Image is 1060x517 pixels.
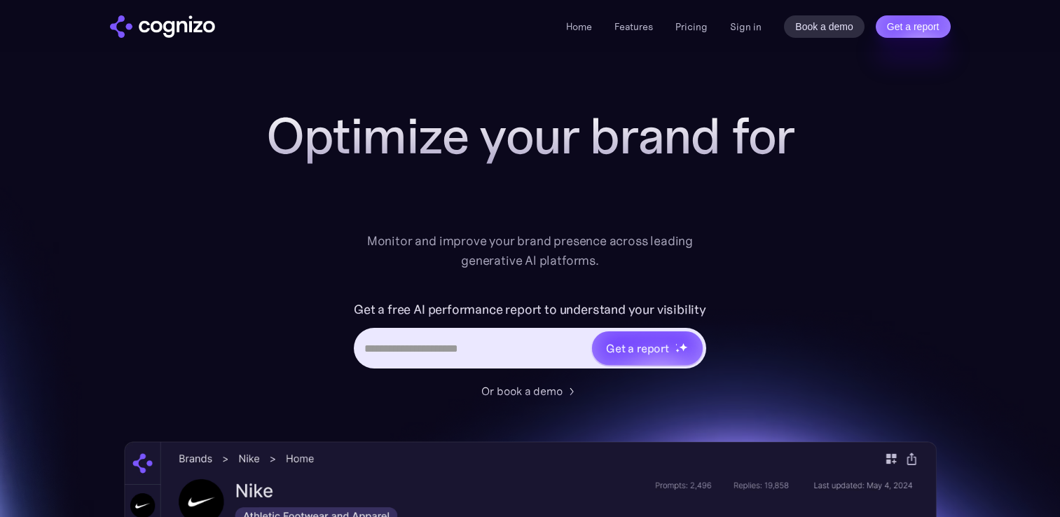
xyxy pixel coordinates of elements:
[876,15,951,38] a: Get a report
[591,330,704,366] a: Get a reportstarstarstar
[250,108,811,164] h1: Optimize your brand for
[614,20,653,33] a: Features
[481,382,579,399] a: Or book a demo
[110,15,215,38] img: cognizo logo
[730,18,762,35] a: Sign in
[675,20,708,33] a: Pricing
[566,20,592,33] a: Home
[679,343,688,352] img: star
[110,15,215,38] a: home
[358,231,703,270] div: Monitor and improve your brand presence across leading generative AI platforms.
[481,382,563,399] div: Or book a demo
[784,15,865,38] a: Book a demo
[675,343,677,345] img: star
[606,340,669,357] div: Get a report
[675,348,680,353] img: star
[354,298,706,321] label: Get a free AI performance report to understand your visibility
[354,298,706,375] form: Hero URL Input Form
